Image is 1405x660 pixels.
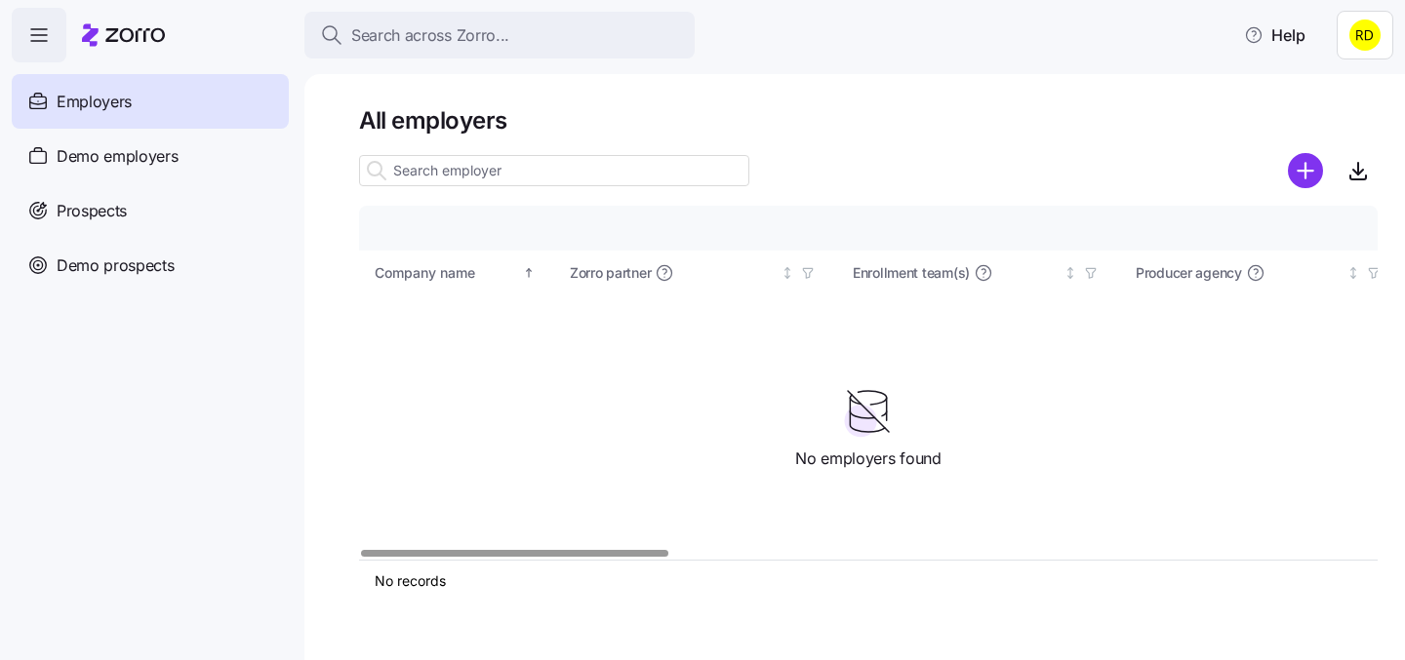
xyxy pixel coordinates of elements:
[837,251,1120,295] th: Enrollment team(s)Not sorted
[57,90,132,114] span: Employers
[1228,16,1321,55] button: Help
[12,74,289,129] a: Employers
[359,105,1378,136] h1: All employers
[1349,19,1381,51] img: 400900e14810b1d0aec03a03c9453833
[522,266,536,280] div: Sorted ascending
[853,263,970,283] span: Enrollment team(s)
[12,238,289,292] a: Demo prospects
[12,183,289,238] a: Prospects
[57,199,127,223] span: Prospects
[1346,266,1360,280] div: Not sorted
[1136,263,1242,283] span: Producer agency
[57,144,179,169] span: Demo employers
[351,23,509,48] span: Search across Zorro...
[1244,23,1305,47] span: Help
[554,251,837,295] th: Zorro partnerNot sorted
[1288,153,1323,188] svg: add icon
[781,266,794,280] div: Not sorted
[359,251,554,295] th: Company nameSorted ascending
[1120,251,1403,295] th: Producer agencyNot sorted
[795,446,941,471] span: No employers found
[57,253,175,278] span: Demo prospects
[304,12,695,58] button: Search across Zorro...
[359,155,749,186] input: Search employer
[375,262,519,284] div: Company name
[1064,266,1077,280] div: Not sorted
[12,129,289,183] a: Demo employers
[375,571,1196,591] div: No records
[570,263,651,283] span: Zorro partner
